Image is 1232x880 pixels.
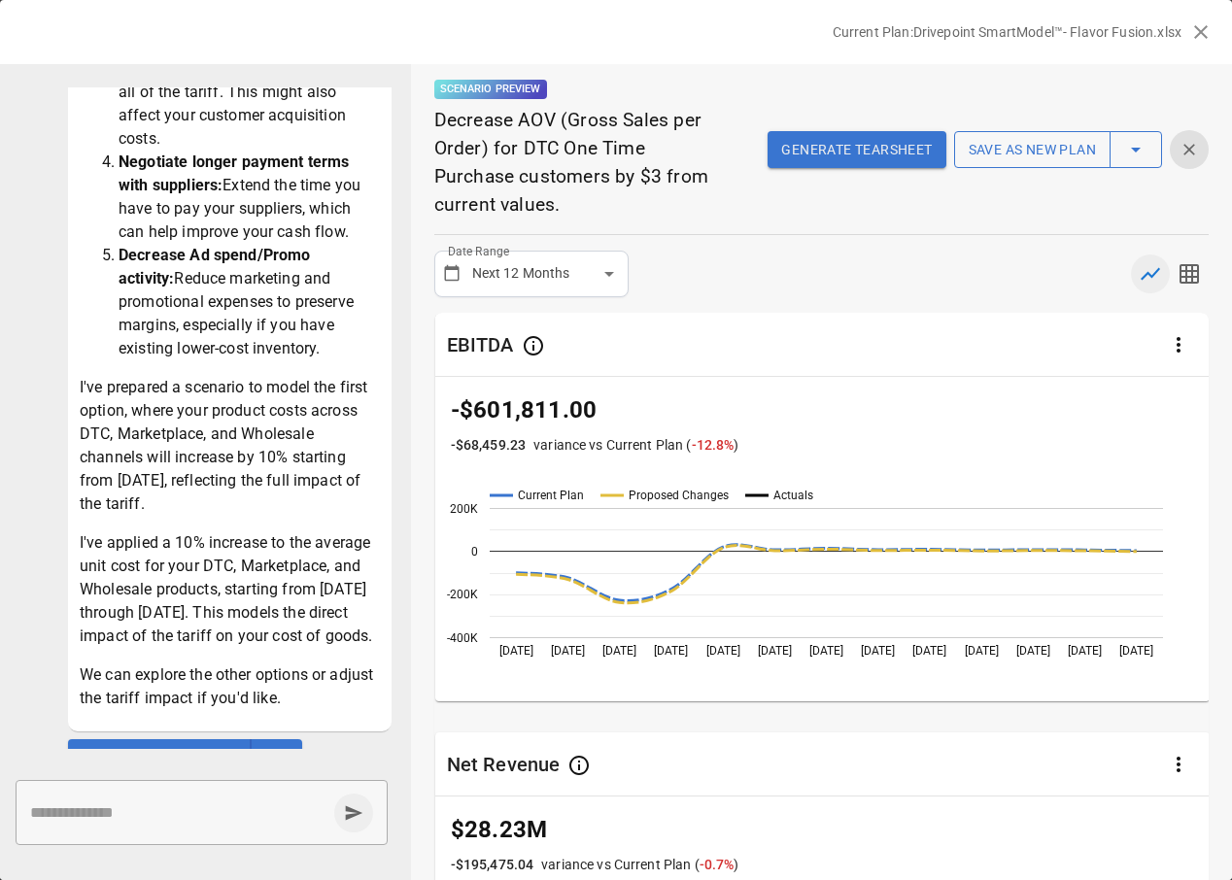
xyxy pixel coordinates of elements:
p: $28.23M [451,812,1194,847]
text: [DATE] [964,645,998,659]
text: [DATE] [861,645,895,659]
text: [DATE] [705,645,739,659]
p: variance vs Current Plan ( ) [533,435,738,456]
text: [DATE] [1068,645,1102,659]
p: I've applied a 10% increase to the average unit cost for your DTC, Marketplace, and Wholesale pro... [80,531,380,648]
text: Current Plan [518,490,584,503]
p: We can explore the other options or adjust the tariff impact if you'd like. [80,663,380,710]
text: [DATE] [757,645,791,659]
li: Reduce marketing and promotional expenses to preserve margins, especially if you have existing lo... [119,244,380,360]
button: Preview Scenario [68,739,253,774]
p: -$68,459.23 [451,435,526,456]
p: Decrease AOV (Gross Sales per Order) for DTC One Time Purchase customers by $3 from current values. [434,107,723,219]
div: Net Revenue [447,752,561,777]
text: [DATE] [551,645,585,659]
p: I've prepared a scenario to model the first option, where your product costs across DTC, Marketpl... [80,376,380,516]
button: Save as new plan [954,131,1111,168]
text: Actuals [773,490,813,503]
text: 200K [450,502,478,516]
span: Preview Scenario [105,745,236,769]
li: Extend the time you have to pay your suppliers, which can help improve your cash flow. [119,151,380,244]
text: [DATE] [498,645,532,659]
span: -0.7 % [700,857,735,872]
p: variance vs Current Plan ( ) [541,855,738,875]
text: -200K [447,589,478,602]
p: Next 12 Months [472,263,570,284]
text: [DATE] [1016,645,1050,659]
text: [DATE] [809,645,843,659]
p: -$195,475.04 [451,855,534,875]
text: 0 [471,545,478,558]
div: EBITDA [447,332,514,357]
svg: A chart. [435,479,1210,706]
text: -400K [447,631,478,645]
text: [DATE] [654,645,688,659]
text: [DATE] [912,645,946,659]
text: Proposed Changes [629,490,729,503]
button: Generate Tearsheet [768,131,945,168]
strong: Negotiate longer payment terms with suppliers: [119,152,354,194]
span: -12.8 % [692,437,735,453]
p: Scenario Preview [434,80,547,99]
text: [DATE] [1119,645,1153,659]
p: Current Plan: Drivepoint SmartModel™- Flavor Fusion.xlsx [833,22,1181,42]
strong: Decrease Ad spend/Promo activity: [119,246,315,288]
label: Date Range [448,243,509,259]
text: [DATE] [602,645,636,659]
p: -$601,811.00 [451,392,1194,427]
